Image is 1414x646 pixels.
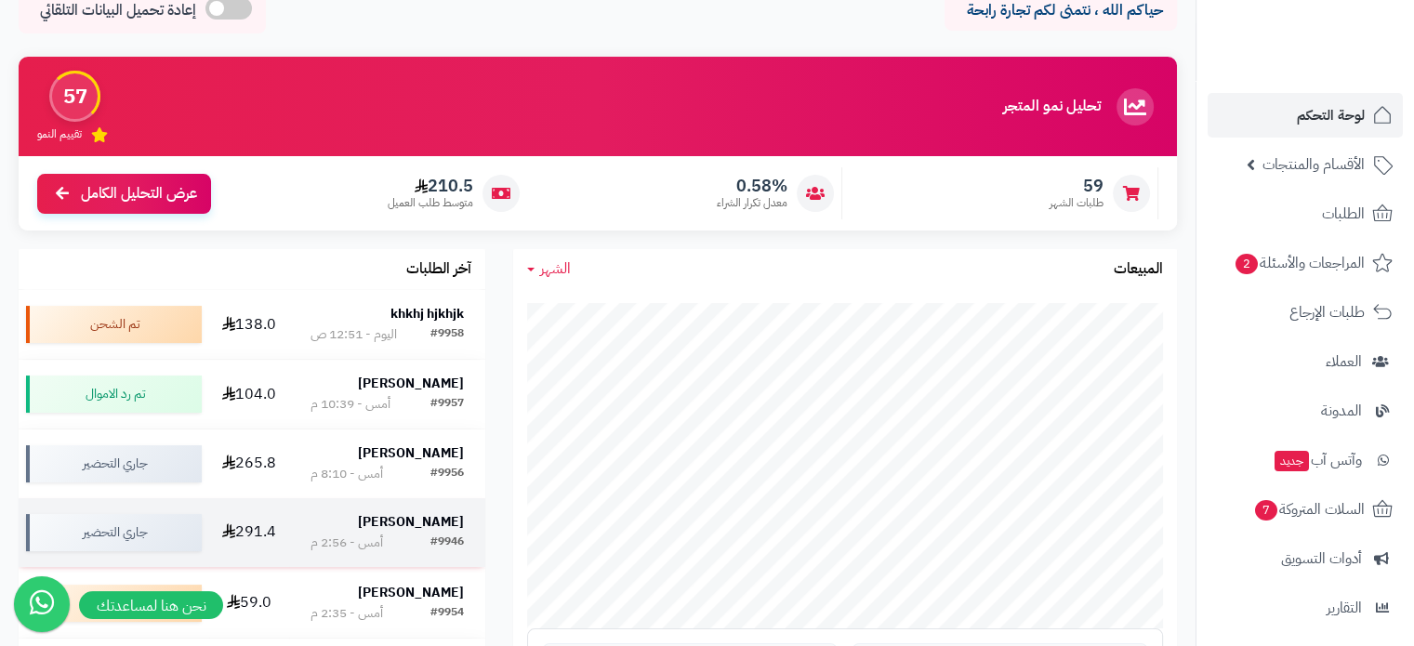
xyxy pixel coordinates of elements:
strong: [PERSON_NAME] [358,583,464,602]
a: المراجعات والأسئلة2 [1208,241,1403,285]
div: #9958 [430,325,464,344]
a: الشهر [527,258,571,280]
span: 0.58% [717,176,787,196]
span: الشهر [540,257,571,280]
span: العملاء [1326,349,1362,375]
a: وآتس آبجديد [1208,438,1403,482]
span: التقارير [1327,595,1362,621]
div: تم الشحن [26,306,202,343]
span: المراجعات والأسئلة [1234,250,1365,276]
div: تم الشحن [26,585,202,622]
span: 7 [1255,500,1278,521]
a: عرض التحليل الكامل [37,174,211,214]
span: تقييم النمو [37,126,82,142]
span: المدونة [1321,398,1362,424]
strong: khkhj hjkhjk [390,304,464,323]
div: أمس - 2:35 م [311,604,383,623]
a: التقارير [1208,586,1403,630]
strong: [PERSON_NAME] [358,374,464,393]
span: طلبات الشهر [1050,195,1103,211]
span: وآتس آب [1273,447,1362,473]
div: أمس - 2:56 م [311,534,383,552]
td: 265.8 [209,429,289,498]
a: العملاء [1208,339,1403,384]
span: أدوات التسويق [1281,546,1362,572]
span: عرض التحليل الكامل [81,183,197,204]
div: #9956 [430,465,464,483]
a: طلبات الإرجاع [1208,290,1403,335]
span: 2 [1236,254,1259,275]
span: الأقسام والمنتجات [1262,152,1365,178]
span: جديد [1275,451,1309,471]
div: أمس - 10:39 م [311,395,390,414]
td: 138.0 [209,290,289,359]
span: معدل تكرار الشراء [717,195,787,211]
a: الطلبات [1208,191,1403,236]
span: متوسط طلب العميل [388,195,473,211]
span: 59 [1050,176,1103,196]
span: لوحة التحكم [1297,102,1365,128]
img: logo-2.png [1288,43,1396,82]
span: طلبات الإرجاع [1289,299,1365,325]
span: الطلبات [1322,201,1365,227]
span: السلات المتروكة [1253,496,1365,522]
td: 104.0 [209,360,289,428]
div: #9946 [430,534,464,552]
td: 291.4 [209,498,289,567]
td: 59.0 [209,569,289,638]
div: أمس - 8:10 م [311,465,383,483]
div: #9957 [430,395,464,414]
h3: آخر الطلبات [406,261,471,278]
strong: [PERSON_NAME] [358,443,464,463]
strong: [PERSON_NAME] [358,512,464,532]
a: المدونة [1208,389,1403,433]
h3: تحليل نمو المتجر [1003,99,1101,115]
span: 210.5 [388,176,473,196]
a: لوحة التحكم [1208,93,1403,138]
div: اليوم - 12:51 ص [311,325,397,344]
div: جاري التحضير [26,445,202,482]
a: أدوات التسويق [1208,536,1403,581]
div: تم رد الاموال [26,376,202,413]
div: جاري التحضير [26,514,202,551]
div: #9954 [430,604,464,623]
h3: المبيعات [1114,261,1163,278]
a: السلات المتروكة7 [1208,487,1403,532]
